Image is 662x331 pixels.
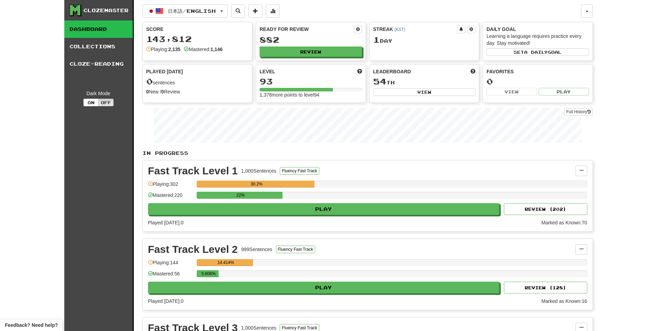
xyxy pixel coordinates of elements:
a: (KST) [394,27,405,32]
div: Score [146,26,249,33]
div: Marked as Known: 70 [541,219,587,226]
span: This week in points, UTC [471,68,475,75]
div: Mastered: 220 [148,192,193,203]
div: 999 Sentences [241,246,272,253]
button: Review (128) [504,282,587,293]
div: 0 [487,77,589,86]
div: 30.2% [199,181,314,188]
div: Mastered: 56 [148,270,193,282]
a: Cloze-Reading [64,55,133,73]
a: Collections [64,38,133,55]
button: Search sentences [231,5,245,18]
span: Open feedback widget [5,322,58,329]
div: 1,000 Sentences [241,167,276,174]
div: Ready for Review [260,26,354,33]
strong: 0 [146,89,149,94]
div: Fast Track Level 1 [148,166,238,176]
button: View [487,88,537,96]
div: Favorites [487,68,589,75]
div: Mastered: [184,46,222,53]
span: Played [DATE]: 0 [148,220,183,225]
div: Daily Goal [487,26,589,33]
span: Level [260,68,275,75]
span: a daily [524,50,548,55]
div: sentences [146,77,249,86]
div: Day [373,35,476,44]
span: 54 [373,76,386,86]
div: 93 [260,77,362,86]
div: 143,812 [146,35,249,43]
button: Review [260,47,362,57]
div: Streak [373,26,457,33]
button: View [373,88,476,96]
button: Play [148,282,500,293]
button: More stats [266,5,280,18]
button: Seta dailygoal [487,48,589,56]
button: Fluency Fast Track [280,167,319,175]
span: Leaderboard [373,68,411,75]
button: On [83,99,99,106]
div: Dark Mode [70,90,128,97]
div: th [373,77,476,86]
div: 5.606% [199,270,219,277]
div: Playing: 144 [148,259,193,271]
button: Fluency Fast Track [276,246,315,253]
a: Full History [564,108,592,116]
button: Off [98,99,114,106]
span: Score more points to level up [357,68,362,75]
button: 日本語/English [142,5,228,18]
div: New / Review [146,88,249,95]
div: 882 [260,35,362,44]
span: 1 [373,35,380,44]
div: Marked as Known: 16 [541,298,587,305]
div: 22% [199,192,283,199]
p: In Progress [142,150,593,157]
span: 0 [146,76,153,86]
div: 14.414% [199,259,253,266]
div: Clozemaster [83,7,129,14]
span: Played [DATE]: 0 [148,298,183,304]
span: 日本語 / English [168,8,216,14]
div: 1,378 more points to level 94 [260,91,362,98]
strong: 0 [161,89,164,94]
button: Review (202) [504,203,587,215]
div: Playing: [146,46,181,53]
button: Play [148,203,500,215]
div: Learning a language requires practice every day. Stay motivated! [487,33,589,47]
div: Fast Track Level 2 [148,244,238,255]
a: Dashboard [64,20,133,38]
button: Add sentence to collection [248,5,262,18]
span: Played [DATE] [146,68,183,75]
div: Playing: 302 [148,181,193,192]
strong: 2,135 [168,47,180,52]
button: Play [539,88,589,96]
strong: 1,146 [211,47,223,52]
